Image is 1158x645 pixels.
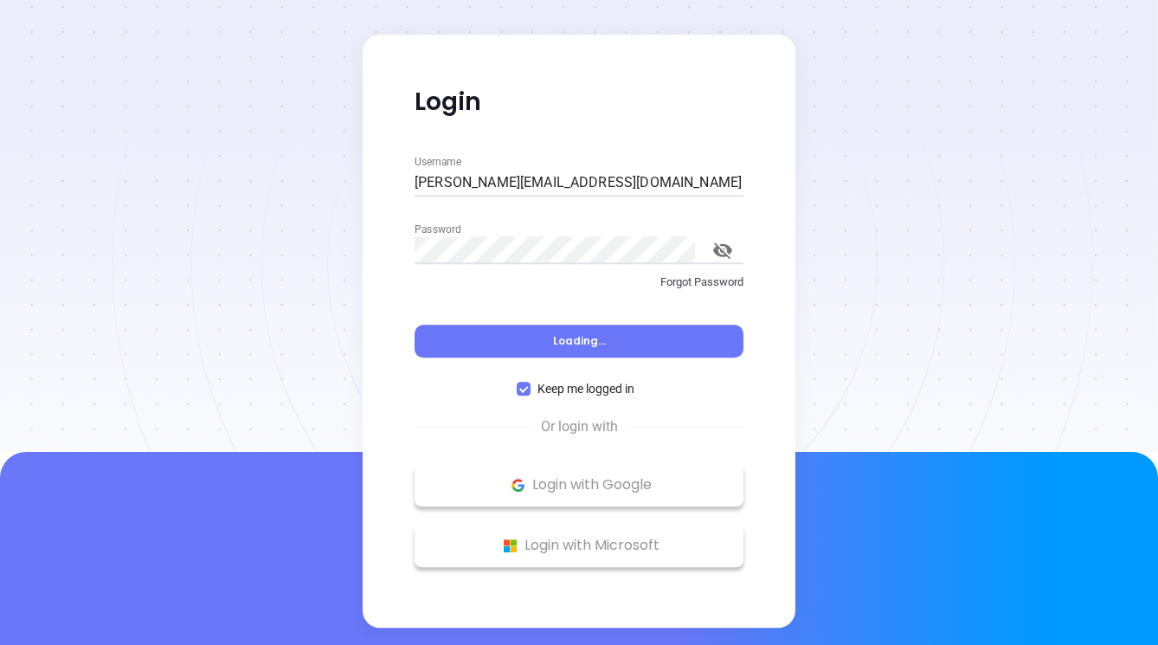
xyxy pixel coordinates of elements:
button: Microsoft Logo Login with Microsoft [415,524,743,567]
p: Login with Microsoft [423,532,735,558]
button: toggle password visibility [702,229,743,271]
img: Google Logo [507,474,529,496]
button: Google Logo Login with Google [415,463,743,506]
label: Password [415,223,460,234]
p: Login [415,87,743,118]
button: Loading... [415,325,743,358]
p: Login with Google [423,472,735,498]
label: Username [415,156,461,166]
span: Keep me logged in [531,379,641,398]
img: Microsoft Logo [499,535,521,557]
span: Or login with [532,416,627,437]
p: Forgot Password [415,274,743,291]
a: Forgot Password [415,274,743,305]
span: Loading... [553,333,606,348]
